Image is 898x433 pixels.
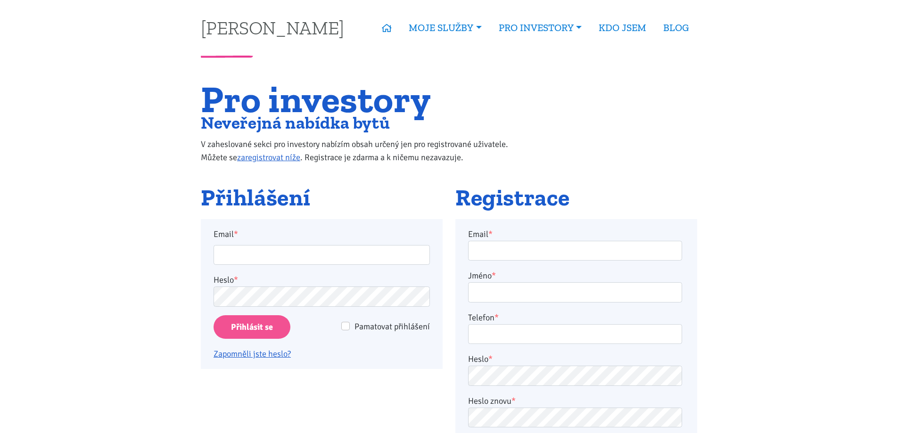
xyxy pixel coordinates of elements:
label: Jméno [468,269,496,282]
abbr: required [488,229,493,239]
a: KDO JSEM [590,17,655,39]
abbr: required [494,312,499,323]
a: MOJE SLUŽBY [400,17,490,39]
abbr: required [492,270,496,281]
h2: Neveřejná nabídka bytů [201,115,527,131]
a: PRO INVESTORY [490,17,590,39]
h2: Přihlášení [201,185,443,211]
label: Heslo [214,273,238,286]
span: Pamatovat přihlášení [354,321,430,332]
a: zaregistrovat níže [237,152,300,163]
label: Heslo znovu [468,394,516,408]
a: [PERSON_NAME] [201,18,344,37]
a: BLOG [655,17,697,39]
h2: Registrace [455,185,697,211]
p: V zaheslované sekci pro investory nabízím obsah určený jen pro registrované uživatele. Můžete se ... [201,138,527,164]
label: Email [207,228,437,241]
input: Přihlásit se [214,315,290,339]
label: Heslo [468,352,493,366]
h1: Pro investory [201,83,527,115]
a: Zapomněli jste heslo? [214,349,291,359]
abbr: required [511,396,516,406]
label: Telefon [468,311,499,324]
abbr: required [488,354,493,364]
label: Email [468,228,493,241]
